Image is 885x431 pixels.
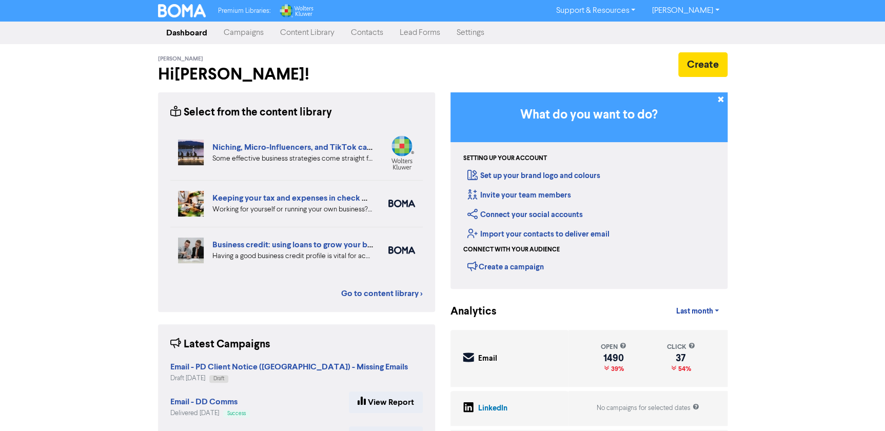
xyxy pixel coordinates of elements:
a: Connect your social accounts [467,210,583,220]
div: Delivered [DATE] [170,408,250,418]
span: Success [227,411,246,416]
img: boma_accounting [388,200,415,207]
a: Invite your team members [467,190,571,200]
a: Go to content library > [341,287,423,300]
a: Support & Resources [547,3,643,19]
div: Setting up your account [463,154,547,163]
strong: Email - PD Client Notice ([GEOGRAPHIC_DATA]) - Missing Emails [170,362,408,372]
h2: Hi [PERSON_NAME] ! [158,65,435,84]
div: No campaigns for selected dates [597,403,699,413]
span: Last month [676,307,713,316]
h3: What do you want to do? [466,108,712,123]
a: Campaigns [215,23,272,43]
a: Content Library [272,23,343,43]
a: Email - PD Client Notice ([GEOGRAPHIC_DATA]) - Missing Emails [170,363,408,371]
button: Create [678,52,727,77]
span: Premium Libraries: [218,8,270,14]
img: BOMA Logo [158,4,206,17]
div: Some effective business strategies come straight from Gen Z playbooks. Three trends to help you c... [212,153,373,164]
div: Create a campaign [467,259,544,274]
div: Getting Started in BOMA [450,92,727,289]
a: [PERSON_NAME] [643,3,727,19]
div: 37 [666,354,695,362]
a: Import your contacts to deliver email [467,229,609,239]
div: Having a good business credit profile is vital for accessing routes to funding. We look at six di... [212,251,373,262]
a: View Report [349,391,423,413]
img: Wolters Kluwer [279,4,313,17]
span: 54% [676,365,691,373]
div: Draft [DATE] [170,374,408,383]
div: 1490 [601,354,626,362]
div: LinkedIn [478,403,507,415]
div: Select from the content library [170,105,332,121]
a: Last month [667,301,727,322]
img: boma [388,246,415,254]
a: Dashboard [158,23,215,43]
a: Niching, Micro-Influencers, and TikTok can grow your business [212,142,444,152]
iframe: Chat Widget [756,320,885,431]
img: wolters_kluwer [388,135,415,170]
div: Email [478,353,497,365]
span: 39% [609,365,624,373]
a: Set up your brand logo and colours [467,171,600,181]
span: Draft [213,376,224,381]
div: Analytics [450,304,484,320]
div: Connect with your audience [463,245,560,254]
div: click [666,342,695,352]
a: Business credit: using loans to grow your business [212,240,394,250]
a: Email - DD Comms [170,398,238,406]
div: Latest Campaigns [170,337,270,352]
a: Settings [448,23,493,43]
a: Contacts [343,23,391,43]
strong: Email - DD Comms [170,397,238,407]
a: Keeping your tax and expenses in check when you are self-employed [212,193,466,203]
div: open [601,342,626,352]
div: Working for yourself or running your own business? Setup robust systems for expenses & tax requir... [212,204,373,215]
span: [PERSON_NAME] [158,55,203,63]
a: Lead Forms [391,23,448,43]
